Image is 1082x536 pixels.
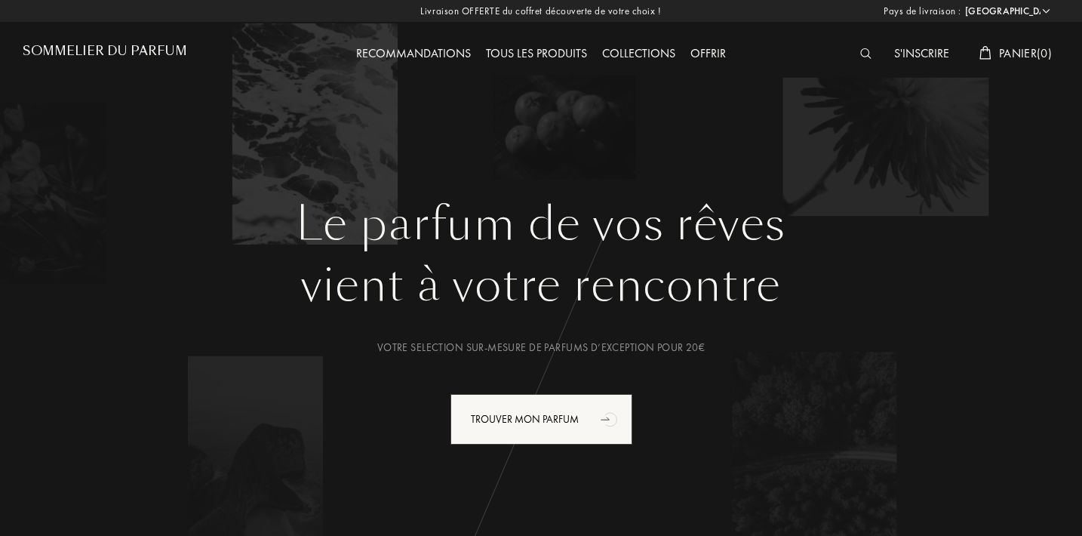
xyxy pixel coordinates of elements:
[595,404,626,434] div: animation
[860,48,871,59] img: search_icn_white.svg
[34,251,1048,319] div: vient à votre rencontre
[34,197,1048,251] h1: Le parfum de vos rêves
[450,394,632,445] div: Trouver mon parfum
[478,45,595,61] a: Tous les produits
[349,45,478,61] a: Recommandations
[23,44,187,58] h1: Sommelier du Parfum
[999,45,1052,61] span: Panier ( 0 )
[595,45,683,61] a: Collections
[34,340,1048,356] div: Votre selection sur-mesure de parfums d’exception pour 20€
[683,45,733,64] div: Offrir
[884,4,961,19] span: Pays de livraison :
[887,45,957,64] div: S'inscrire
[595,45,683,64] div: Collections
[478,45,595,64] div: Tous les produits
[23,44,187,64] a: Sommelier du Parfum
[683,45,733,61] a: Offrir
[439,394,644,445] a: Trouver mon parfumanimation
[979,46,991,60] img: cart_white.svg
[349,45,478,64] div: Recommandations
[887,45,957,61] a: S'inscrire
